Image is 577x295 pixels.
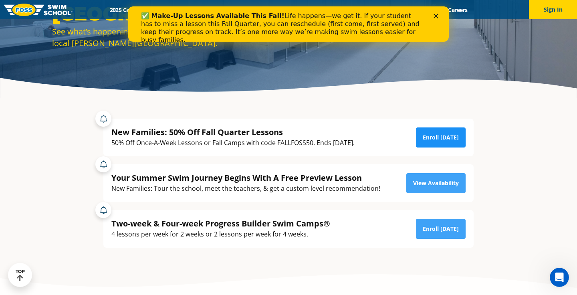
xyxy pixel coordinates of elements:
a: 2025 Calendar [103,6,153,14]
a: Swim Like [PERSON_NAME] [331,6,416,14]
iframe: Intercom live chat banner [128,6,449,42]
div: New Families: Tour the school, meet the teachers, & get a custom level recommendation! [111,183,380,194]
a: View Availability [406,173,466,193]
div: Two-week & Four-week Progress Builder Swim Camps® [111,218,330,229]
iframe: Intercom live chat [550,268,569,287]
a: Careers [441,6,474,14]
a: Blog [416,6,441,14]
a: About [PERSON_NAME] [257,6,331,14]
a: Enroll [DATE] [416,127,466,147]
div: TOP [16,269,25,281]
div: Close [305,7,313,12]
a: Swim Path® Program [186,6,256,14]
div: Life happens—we get it. If your student has to miss a lesson this Fall Quarter, you can reschedul... [13,6,295,38]
a: Enroll [DATE] [416,219,466,239]
div: 50% Off Once-A-Week Lessons or Fall Camps with code FALLFOSS50. Ends [DATE]. [111,137,355,148]
div: See what’s happening and find reasons to hit the water at your local [PERSON_NAME][GEOGRAPHIC_DATA]. [52,26,284,49]
div: 4 lessons per week for 2 weeks or 2 lessons per week for 4 weeks. [111,229,330,240]
a: Schools [153,6,186,14]
b: ✅ Make-Up Lessons Available This Fall! [13,6,156,13]
img: FOSS Swim School Logo [4,4,73,16]
div: New Families: 50% Off Fall Quarter Lessons [111,127,355,137]
div: Your Summer Swim Journey Begins With A Free Preview Lesson [111,172,380,183]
